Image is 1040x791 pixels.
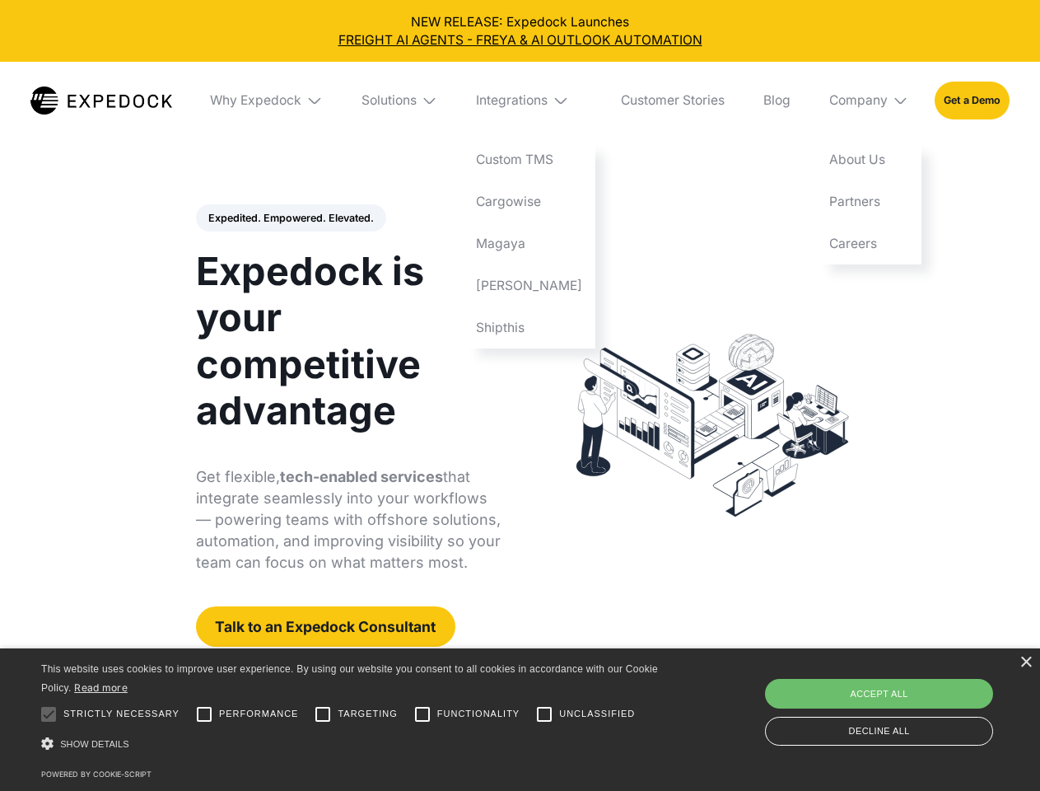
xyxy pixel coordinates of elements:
span: Strictly necessary [63,707,180,721]
div: Integrations [464,62,595,139]
div: Integrations [476,92,548,109]
span: Functionality [437,707,520,721]
nav: Integrations [464,139,595,349]
span: Show details [60,739,129,749]
div: Company [829,92,888,109]
div: Solutions [348,62,450,139]
a: Partners [816,181,921,223]
a: Talk to an Expedock Consultant [196,606,455,647]
a: Get a Demo [935,82,1010,119]
a: Shipthis [464,307,595,349]
a: [PERSON_NAME] [464,264,595,307]
a: FREIGHT AI AGENTS - FREYA & AI OUTLOOK AUTOMATION [13,31,1028,49]
div: Why Expedock [198,62,336,139]
div: Company [816,62,921,139]
h1: Expedock is your competitive advantage [196,248,501,433]
a: Careers [816,222,921,264]
div: Why Expedock [210,92,301,109]
span: This website uses cookies to improve user experience. By using our website you consent to all coo... [41,663,658,694]
p: Get flexible, that integrate seamlessly into your workflows — powering teams with offshore soluti... [196,466,501,573]
a: Customer Stories [608,62,737,139]
span: Unclassified [559,707,635,721]
a: Magaya [464,222,595,264]
a: Read more [74,681,128,694]
a: Blog [750,62,803,139]
div: NEW RELEASE: Expedock Launches [13,13,1028,49]
a: Cargowise [464,181,595,223]
div: Show details [41,733,664,756]
span: Performance [219,707,299,721]
a: Powered by cookie-script [41,770,152,779]
a: Custom TMS [464,139,595,181]
a: About Us [816,139,921,181]
nav: Company [816,139,921,264]
strong: tech-enabled services [280,468,443,485]
span: Targeting [338,707,397,721]
div: Solutions [361,92,417,109]
iframe: Chat Widget [766,613,1040,791]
